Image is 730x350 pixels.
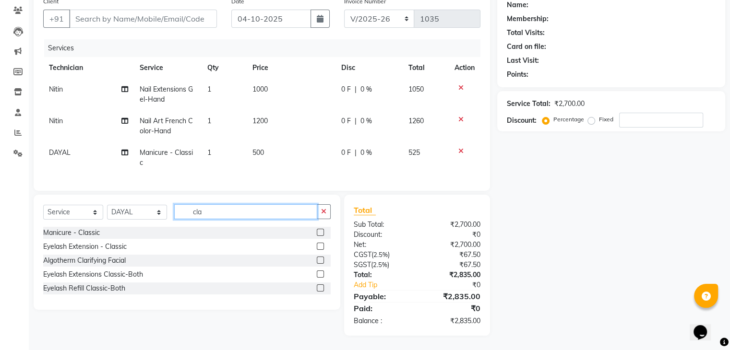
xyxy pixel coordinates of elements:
[360,148,372,158] span: 0 %
[360,116,372,126] span: 0 %
[202,57,247,79] th: Qty
[341,84,351,94] span: 0 F
[507,70,528,80] div: Points:
[449,57,480,79] th: Action
[554,99,585,109] div: ₹2,700.00
[347,260,417,270] div: ( )
[347,316,417,326] div: Balance :
[252,148,264,157] span: 500
[347,291,417,302] div: Payable:
[354,260,371,269] span: SGST
[373,261,387,268] span: 2.5%
[354,250,371,259] span: CGST
[507,56,539,66] div: Last Visit:
[139,148,192,167] span: Manicure - Classic
[49,85,63,93] span: Nitin
[507,42,546,52] div: Card on file:
[355,116,357,126] span: |
[69,10,217,28] input: Search by Name/Mobile/Email/Code
[44,39,488,57] div: Services
[347,230,417,240] div: Discount:
[417,303,488,314] div: ₹0
[417,316,488,326] div: ₹2,835.00
[408,85,424,93] span: 1050
[403,57,448,79] th: Total
[207,148,211,157] span: 1
[49,148,71,157] span: DAYAL
[355,84,357,94] span: |
[139,85,192,104] span: Nail Extensions Gel-Hand
[347,280,429,290] a: Add Tip
[43,57,133,79] th: Technician
[252,117,268,125] span: 1200
[417,260,488,270] div: ₹67.50
[207,85,211,93] span: 1
[207,117,211,125] span: 1
[43,269,143,280] div: Eyelash Extensions Classic-Both
[43,242,127,252] div: Eyelash Extension - Classic
[49,117,63,125] span: Nitin
[341,148,351,158] span: 0 F
[507,28,545,38] div: Total Visits:
[347,303,417,314] div: Paid:
[417,250,488,260] div: ₹67.50
[43,256,126,266] div: Algotherm Clarifying Facial
[360,84,372,94] span: 0 %
[429,280,487,290] div: ₹0
[417,270,488,280] div: ₹2,835.00
[139,117,192,135] span: Nail Art French Color-Hand
[417,291,488,302] div: ₹2,835.00
[553,115,584,124] label: Percentage
[507,116,537,126] div: Discount:
[347,220,417,230] div: Sub Total:
[355,148,357,158] span: |
[408,148,420,157] span: 525
[341,116,351,126] span: 0 F
[347,250,417,260] div: ( )
[373,251,388,258] span: 2.5%
[347,270,417,280] div: Total:
[417,240,488,250] div: ₹2,700.00
[599,115,613,124] label: Fixed
[335,57,403,79] th: Disc
[43,228,100,238] div: Manicure - Classic
[354,205,376,215] span: Total
[133,57,202,79] th: Service
[174,204,317,219] input: Search or Scan
[507,14,549,24] div: Membership:
[43,283,125,293] div: Eyelash Refill Classic-Both
[690,312,720,340] iframe: chat widget
[417,220,488,230] div: ₹2,700.00
[252,85,268,93] span: 1000
[408,117,424,125] span: 1260
[247,57,335,79] th: Price
[43,10,70,28] button: +91
[507,99,550,109] div: Service Total:
[417,230,488,240] div: ₹0
[347,240,417,250] div: Net:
